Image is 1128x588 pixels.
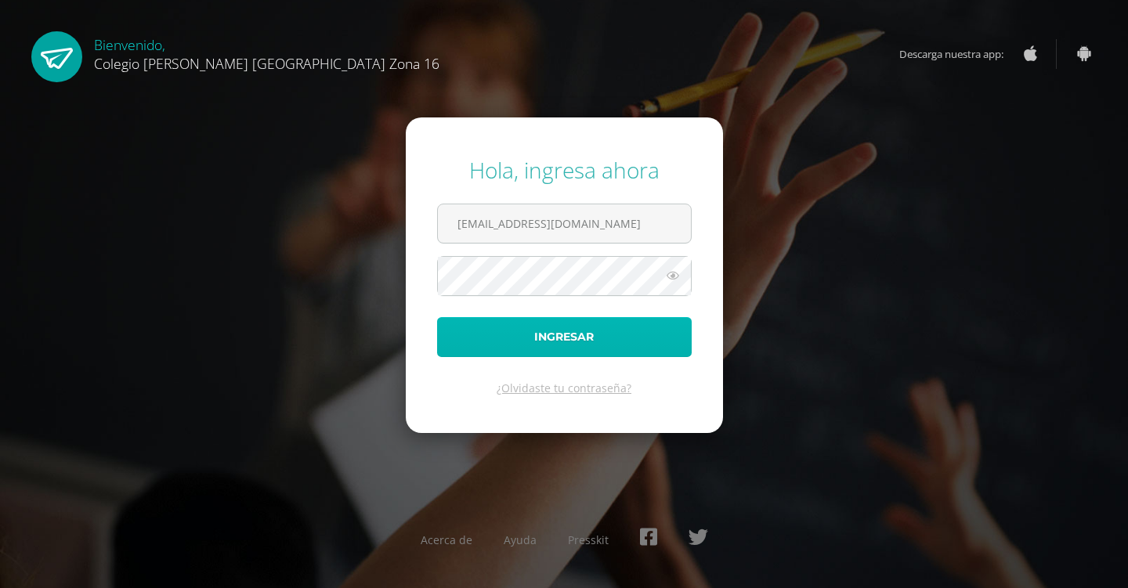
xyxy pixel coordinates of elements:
input: Correo electrónico o usuario [438,204,691,243]
a: Ayuda [504,532,537,547]
span: Descarga nuestra app: [899,39,1019,69]
a: Acerca de [421,532,472,547]
a: ¿Olvidaste tu contraseña? [497,381,631,395]
span: Colegio [PERSON_NAME] [GEOGRAPHIC_DATA] Zona 16 [94,54,439,73]
a: Presskit [568,532,609,547]
button: Ingresar [437,317,692,357]
div: Hola, ingresa ahora [437,155,692,185]
div: Bienvenido, [94,31,439,73]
